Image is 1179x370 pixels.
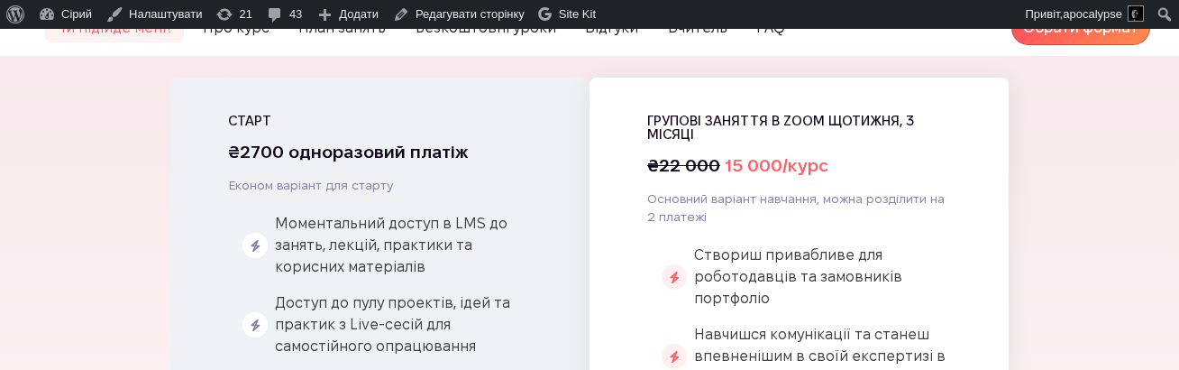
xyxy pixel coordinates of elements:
[45,17,184,39] a: Чи підійде мені?
[559,7,596,21] span: Site Kit
[405,17,567,39] a: Безкоштовні уроки
[662,245,951,310] li: Створиш привабливе для роботодавців та замовників портфоліо
[657,17,738,39] a: Вчитель
[647,156,720,175] s: ₴22 000
[647,114,951,142] h5: групові заняття в zoom щотижня, 3 місяці
[574,17,649,39] a: Відгуки
[1063,7,1122,21] span: apocalypse
[228,177,393,195] p: Економ варіант для старту
[228,114,271,127] h5: старт
[745,17,796,39] a: FAQ
[725,156,828,175] mark: 15 000/курс
[192,17,280,39] a: Про курс
[647,190,951,226] p: Основний варіант навчання, можна розділити на 2 платежі
[242,213,532,278] li: Моментальний доступ в LMS до занять, лекцій, практики та корисних матеріалів
[228,142,468,162] h3: ₴2700 одноразовий платіж
[242,292,532,357] li: Доступ до пулу проектів, ідей та практик з Live-сесій для самостійного опрацювання
[288,17,397,39] a: План занять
